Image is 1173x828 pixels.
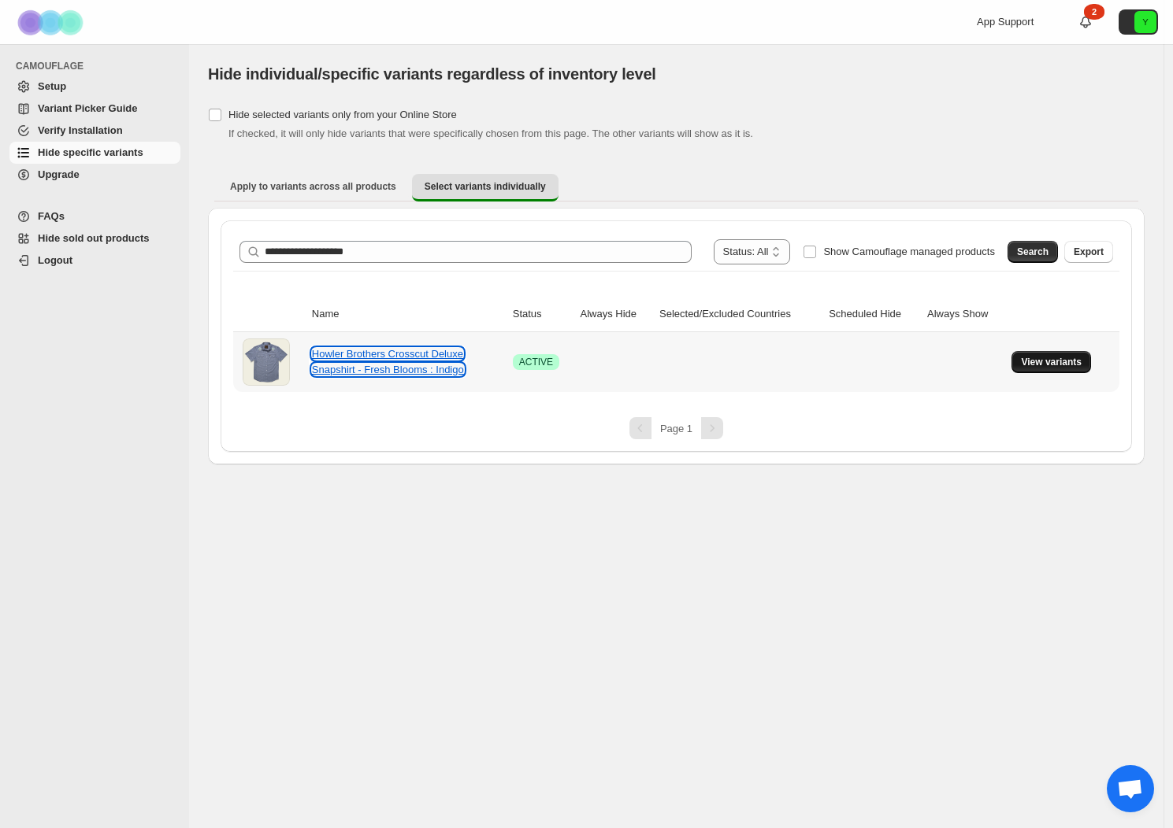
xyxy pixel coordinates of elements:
span: Hide specific variants [38,146,143,158]
a: Upgrade [9,164,180,186]
span: Logout [38,254,72,266]
a: Hide specific variants [9,142,180,164]
span: Setup [38,80,66,92]
span: View variants [1021,356,1082,368]
span: Select variants individually [425,180,546,193]
a: Hide sold out products [9,227,180,250]
th: Selected/Excluded Countries [655,297,824,332]
th: Status [508,297,576,332]
span: ACTIVE [519,356,553,368]
span: FAQs [38,210,65,222]
span: Hide selected variants only from your Online Store [228,109,457,120]
button: Export [1064,241,1113,263]
button: Search [1008,241,1058,263]
button: View variants [1012,351,1091,373]
div: 2 [1084,4,1104,20]
span: App Support [977,16,1034,28]
div: Select variants individually [208,208,1145,464]
a: Open chat [1107,765,1154,812]
a: Howler Brothers Crosscut Deluxe Snapshirt - Fresh Blooms : Indigo [312,348,464,375]
th: Always Show [922,297,1007,332]
th: Scheduled Hide [824,297,922,332]
button: Select variants individually [412,174,559,201]
span: Avatar with initials Y [1134,11,1156,33]
span: Hide individual/specific variants regardless of inventory level [208,65,656,83]
img: Camouflage [13,1,91,44]
span: Variant Picker Guide [38,102,137,114]
span: Search [1017,246,1049,258]
nav: Pagination [233,417,1119,439]
a: 2 [1078,14,1093,30]
span: Show Camouflage managed products [823,246,995,257]
a: Variant Picker Guide [9,98,180,120]
th: Name [307,297,508,332]
span: Export [1074,246,1104,258]
span: If checked, it will only hide variants that were specifically chosen from this page. The other va... [228,128,753,139]
span: CAMOUFLAGE [16,60,181,72]
img: Howler Brothers Crosscut Deluxe Snapshirt - Fresh Blooms : Indigo [243,338,290,386]
text: Y [1142,17,1149,27]
a: FAQs [9,205,180,227]
span: Upgrade [38,168,80,180]
a: Setup [9,76,180,98]
span: Verify Installation [38,124,123,136]
span: Hide sold out products [38,232,150,244]
th: Always Hide [576,297,655,332]
button: Avatar with initials Y [1119,9,1158,35]
span: Apply to variants across all products [230,180,396,193]
span: Page 1 [660,423,692,434]
button: Apply to variants across all products [217,174,409,199]
a: Logout [9,250,180,272]
a: Verify Installation [9,120,180,142]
